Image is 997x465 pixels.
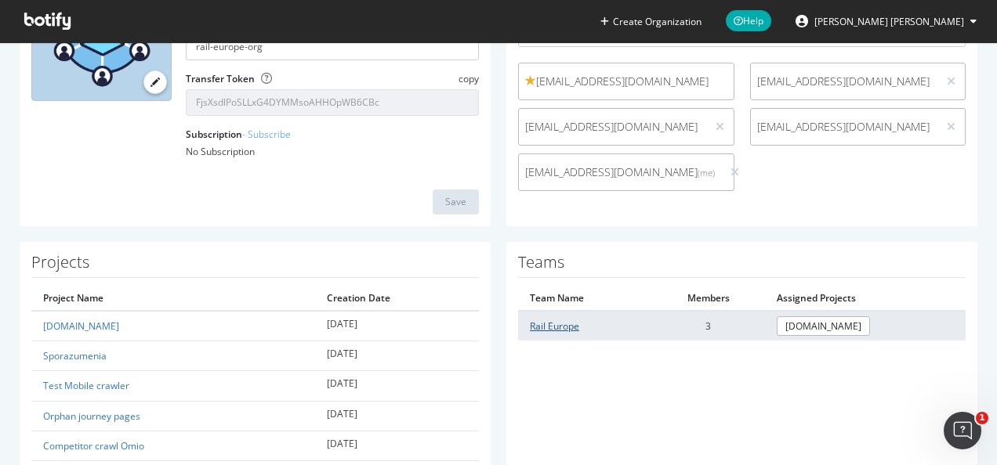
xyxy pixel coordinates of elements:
[43,349,107,362] a: Sporazumenia
[726,10,771,31] span: Help
[757,74,932,89] span: [EMAIL_ADDRESS][DOMAIN_NAME]
[698,167,715,178] small: (me)
[530,319,579,333] a: Rail Europe
[186,34,479,60] input: Organization ID
[459,72,479,85] span: copy
[445,195,466,208] div: Save
[525,119,700,135] span: [EMAIL_ADDRESS][DOMAIN_NAME]
[315,431,479,460] td: [DATE]
[186,72,255,85] label: Transfer Token
[43,379,129,392] a: Test Mobile crawler
[315,311,479,341] td: [DATE]
[777,316,870,336] a: [DOMAIN_NAME]
[976,412,988,424] span: 1
[242,128,291,141] a: - Subscribe
[186,145,479,158] div: No Subscription
[43,439,144,452] a: Competitor crawl Omio
[518,254,966,278] h1: Teams
[433,189,479,214] button: Save
[31,254,479,278] h1: Projects
[757,119,932,135] span: [EMAIL_ADDRESS][DOMAIN_NAME]
[525,164,715,180] span: [EMAIL_ADDRESS][DOMAIN_NAME]
[43,409,140,423] a: Orphan journey pages
[315,341,479,371] td: [DATE]
[315,286,479,311] th: Creation Date
[31,286,315,311] th: Project Name
[315,401,479,431] td: [DATE]
[651,311,764,341] td: 3
[518,286,651,311] th: Team Name
[600,14,702,29] button: Create Organization
[651,286,764,311] th: Members
[814,15,964,28] span: Malle BOKOUM
[315,371,479,401] td: [DATE]
[783,9,989,34] button: [PERSON_NAME] [PERSON_NAME]
[944,412,981,449] iframe: Intercom live chat
[525,74,727,89] span: [EMAIL_ADDRESS][DOMAIN_NAME]
[43,319,119,333] a: [DOMAIN_NAME]
[186,128,291,141] label: Subscription
[765,286,966,311] th: Assigned Projects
